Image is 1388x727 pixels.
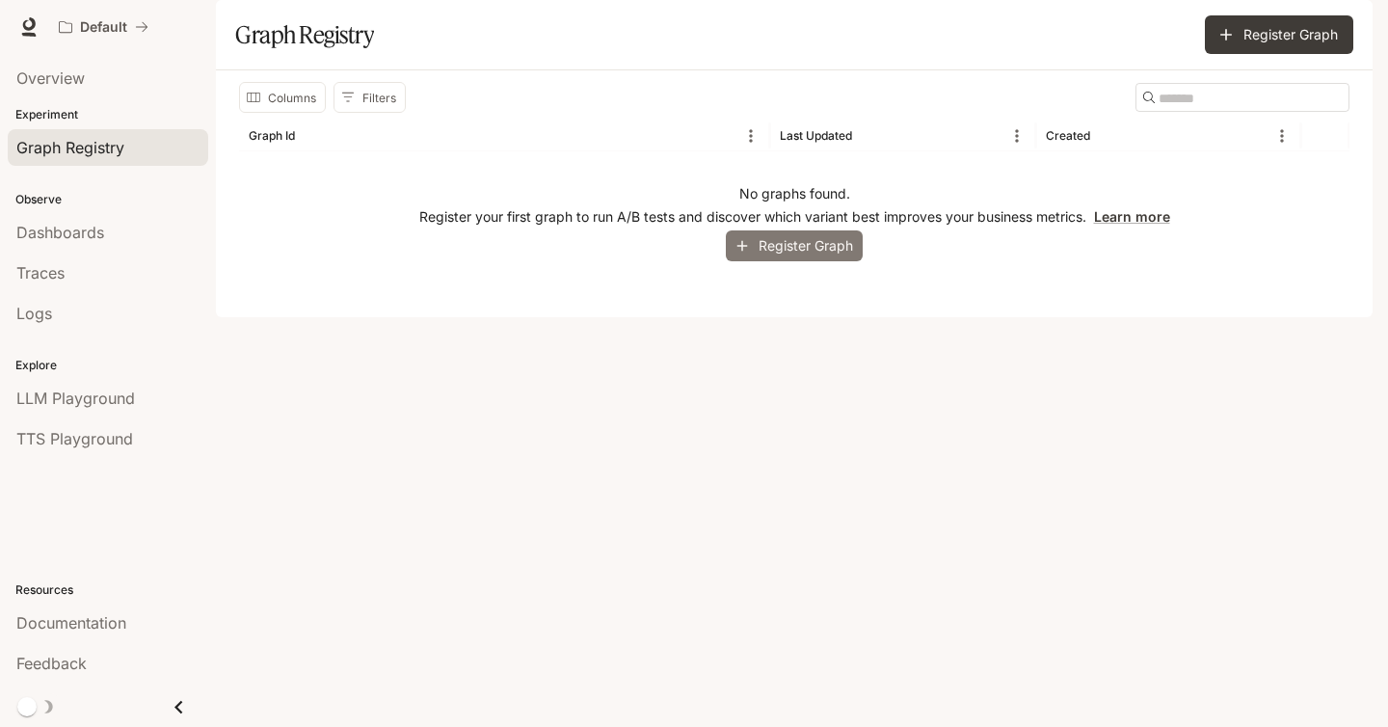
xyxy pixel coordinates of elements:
div: Last Updated [780,128,852,143]
button: Sort [297,121,326,150]
p: Default [80,19,127,36]
button: Sort [854,121,883,150]
button: Show filters [334,82,406,113]
div: Graph Id [249,128,295,143]
button: Register Graph [726,230,863,262]
div: Created [1046,128,1090,143]
button: All workspaces [50,8,157,46]
a: Learn more [1094,208,1170,225]
button: Sort [1092,121,1121,150]
p: No graphs found. [739,184,850,203]
button: Register Graph [1205,15,1353,54]
h1: Graph Registry [235,15,374,54]
p: Register your first graph to run A/B tests and discover which variant best improves your business... [419,207,1170,227]
div: Search [1135,83,1349,112]
button: Menu [736,121,765,150]
button: Select columns [239,82,326,113]
button: Menu [1268,121,1296,150]
button: Menu [1002,121,1031,150]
